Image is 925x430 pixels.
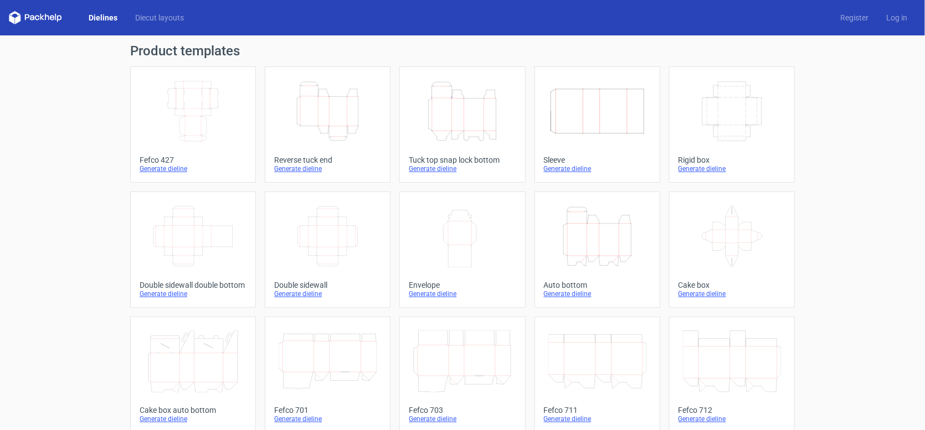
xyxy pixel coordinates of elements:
h1: Product templates [130,44,795,58]
a: SleeveGenerate dieline [535,66,660,183]
div: Generate dieline [140,164,246,173]
div: Generate dieline [274,289,381,298]
a: Diecut layouts [126,12,193,23]
div: Generate dieline [140,289,246,298]
a: Reverse tuck endGenerate dieline [265,66,390,183]
div: Reverse tuck end [274,156,381,164]
a: Double sidewallGenerate dieline [265,191,390,308]
div: Generate dieline [544,164,651,173]
a: Log in [877,12,916,23]
a: Dielines [80,12,126,23]
div: Sleeve [544,156,651,164]
div: Fefco 701 [274,406,381,415]
a: Double sidewall double bottomGenerate dieline [130,191,256,308]
div: Generate dieline [679,164,785,173]
div: Generate dieline [140,415,246,423]
div: Generate dieline [274,164,381,173]
a: EnvelopeGenerate dieline [399,191,525,308]
a: Register [831,12,877,23]
div: Fefco 703 [409,406,516,415]
div: Auto bottom [544,281,651,289]
div: Envelope [409,281,516,289]
div: Fefco 712 [679,406,785,415]
div: Generate dieline [544,289,651,298]
div: Tuck top snap lock bottom [409,156,516,164]
div: Generate dieline [274,415,381,423]
div: Generate dieline [679,289,785,298]
a: Fefco 427Generate dieline [130,66,256,183]
div: Generate dieline [544,415,651,423]
div: Rigid box [679,156,785,164]
div: Generate dieline [409,289,516,298]
div: Fefco 427 [140,156,246,164]
a: Tuck top snap lock bottomGenerate dieline [399,66,525,183]
div: Generate dieline [409,164,516,173]
a: Cake boxGenerate dieline [669,191,795,308]
div: Fefco 711 [544,406,651,415]
a: Auto bottomGenerate dieline [535,191,660,308]
div: Cake box [679,281,785,289]
div: Cake box auto bottom [140,406,246,415]
div: Generate dieline [409,415,516,423]
div: Double sidewall double bottom [140,281,246,289]
div: Generate dieline [679,415,785,423]
div: Double sidewall [274,281,381,289]
a: Rigid boxGenerate dieline [669,66,795,183]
